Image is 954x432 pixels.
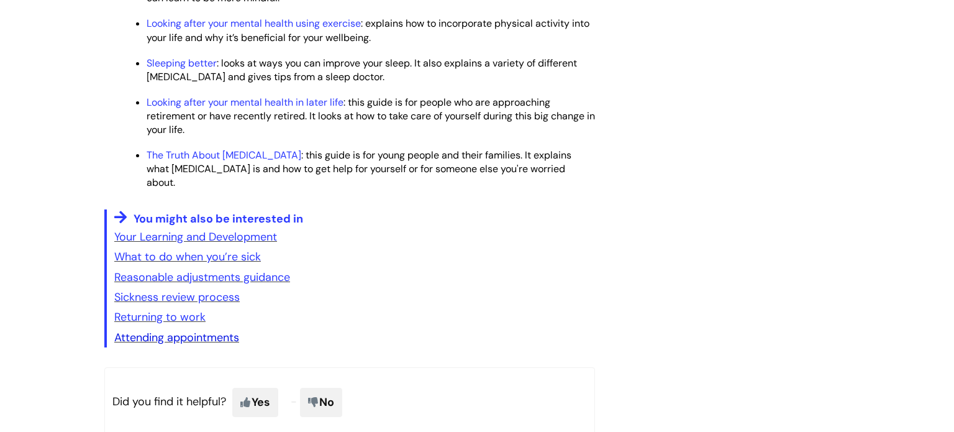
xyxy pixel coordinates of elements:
a: Looking after your mental health in later life [147,96,343,109]
a: The Truth About [MEDICAL_DATA] [147,149,301,162]
span: : this guide is for young people and their families. It explains what [MEDICAL_DATA] is and how t... [147,149,571,189]
a: Sleeping better [147,57,217,70]
a: Your Learning and Development [114,229,277,244]
span: : looks at ways you can improve your sleep. It also explains a variety of different [MEDICAL_DATA... [147,57,577,83]
a: Returning to work [114,310,206,324]
a: Reasonable adjustments guidance [114,270,290,285]
a: What to do when you’re sick [114,249,261,264]
a: Sickness review process [114,290,240,305]
span: You might also be interested in [134,211,303,226]
span: : explains how to incorporate physical activity into your life and why it’s beneficial for your w... [147,17,589,44]
a: Looking after your mental health using exercise [147,17,361,30]
span: No [300,388,342,416]
span: : this guide is for people who are approaching retirement or have recently retired. It looks at h... [147,96,595,136]
a: Attending appointments [114,330,239,345]
span: Yes [232,388,278,416]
